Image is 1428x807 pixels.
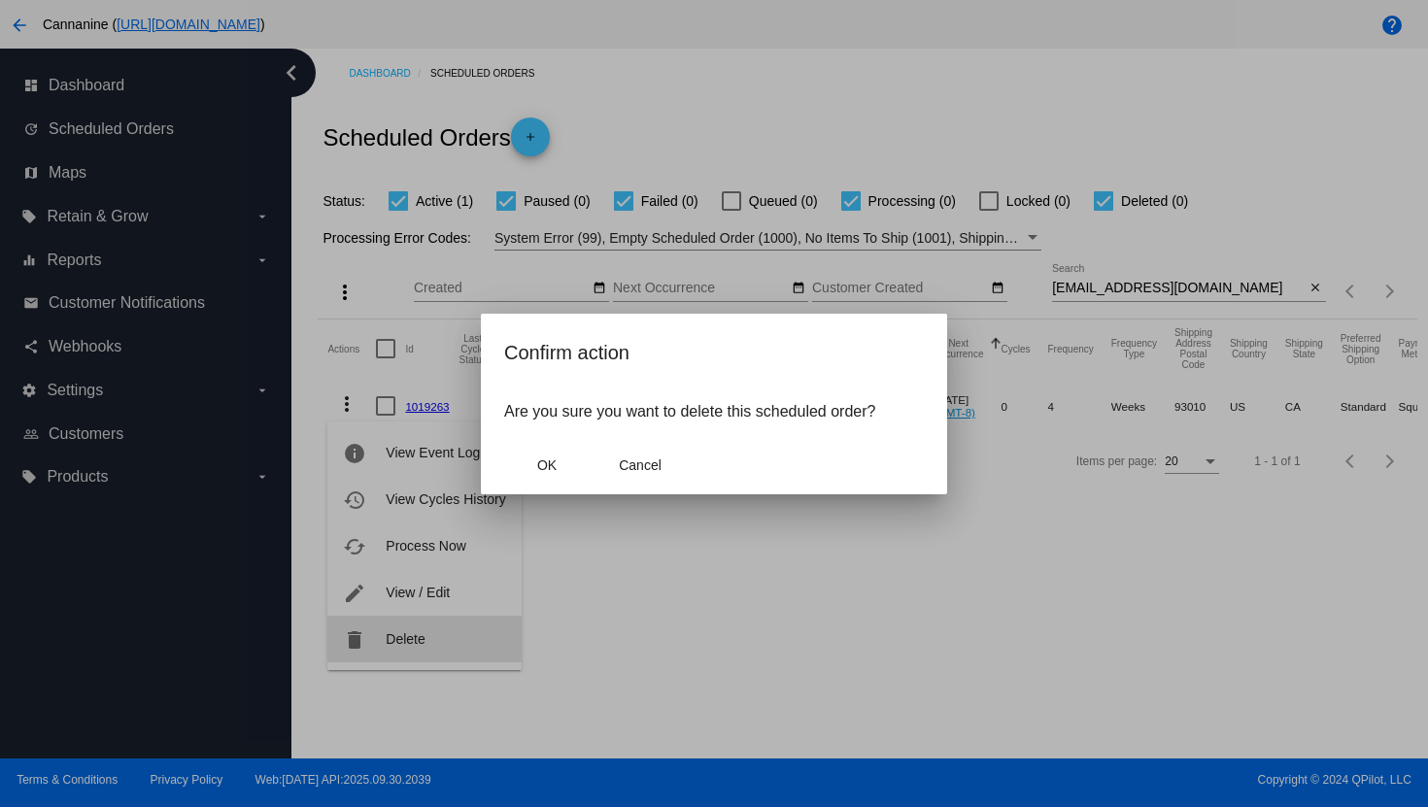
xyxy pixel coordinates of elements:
span: Cancel [619,457,662,473]
span: OK [537,457,557,473]
button: Close dialog [597,448,683,483]
p: Are you sure you want to delete this scheduled order? [504,403,924,420]
h2: Confirm action [504,337,924,368]
button: Close dialog [504,448,590,483]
